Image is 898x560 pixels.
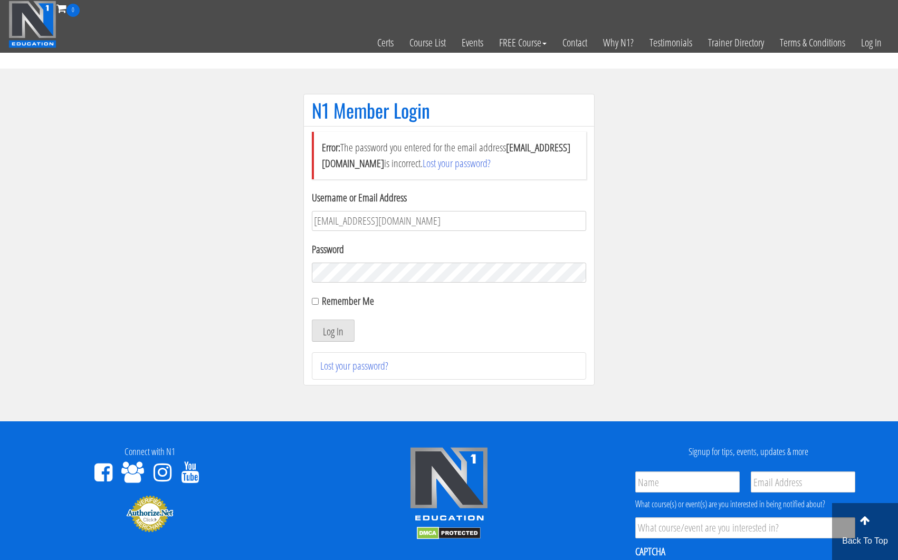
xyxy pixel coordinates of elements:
img: DMCA.com Protection Status [417,527,481,539]
a: Testimonials [642,17,700,69]
label: CAPTCHA [635,545,665,558]
a: Course List [402,17,454,69]
a: 0 [56,1,80,15]
img: n1-edu-logo [409,447,489,525]
input: Email Address [751,471,855,493]
a: Why N1? [595,17,642,69]
strong: Error: [322,140,340,155]
a: Terms & Conditions [772,17,853,69]
a: FREE Course [491,17,555,69]
h4: Connect with N1 [8,447,291,457]
input: Name [635,471,740,493]
strong: [EMAIL_ADDRESS][DOMAIN_NAME] [322,140,570,170]
a: Events [454,17,491,69]
a: Certs [369,17,402,69]
label: Password [312,242,586,257]
span: 0 [66,4,80,17]
div: What course(s) or event(s) are you interested in being notified about? [635,498,855,510]
input: What course/event are you interested in? [635,517,855,538]
li: The password you entered for the email address is incorrect. [312,132,586,179]
button: Log In [312,320,355,342]
h4: Signup for tips, events, updates & more [607,447,890,457]
a: Lost your password? [320,359,388,373]
a: Lost your password? [423,156,491,170]
label: Remember Me [322,294,374,308]
a: Contact [555,17,595,69]
a: Log In [853,17,890,69]
a: Trainer Directory [700,17,772,69]
img: n1-education [8,1,56,48]
label: Username or Email Address [312,190,586,206]
h1: N1 Member Login [312,100,586,121]
img: Authorize.Net Merchant - Click to Verify [126,495,174,533]
p: Back To Top [832,535,898,547]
